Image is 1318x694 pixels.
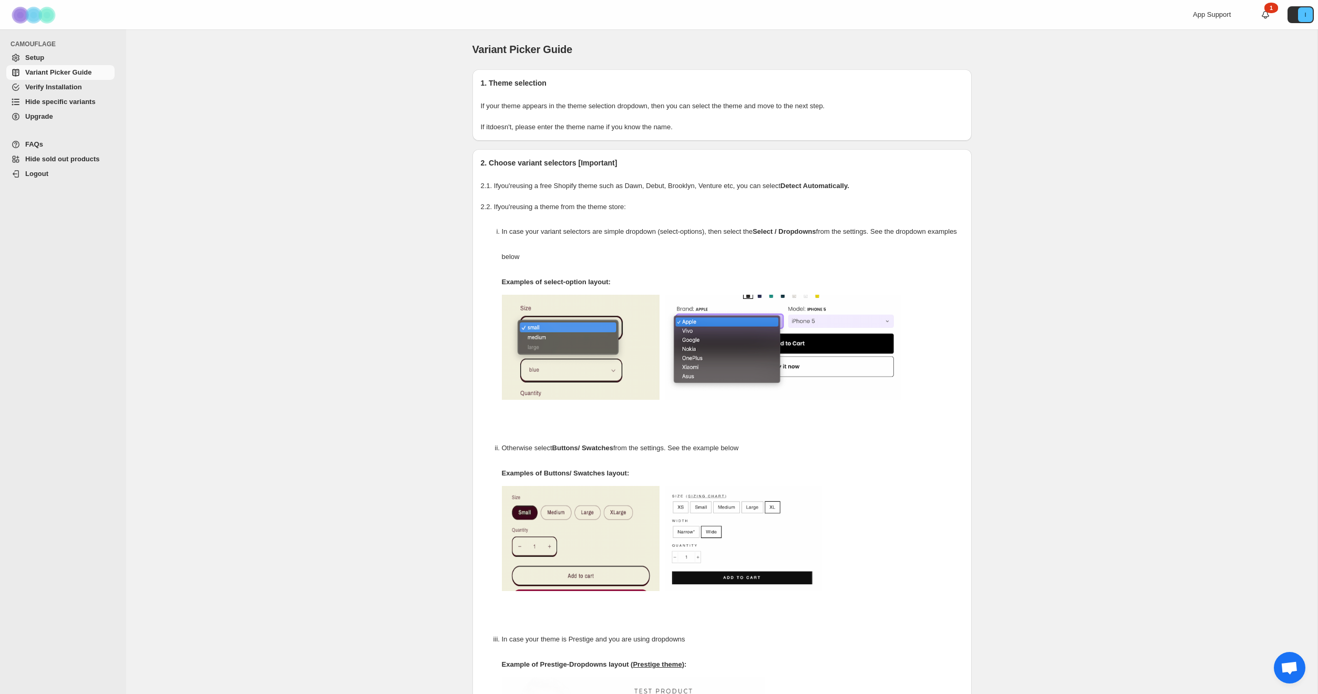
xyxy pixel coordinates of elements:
p: 2.1. If you're using a free Shopify theme such as Dawn, Debut, Brooklyn, Venture etc, you can select [481,181,963,191]
a: Hide sold out products [6,152,115,167]
img: camouflage-swatch-2 [665,486,822,591]
div: 1 [1264,3,1278,13]
text: I [1304,12,1306,18]
button: Avatar with initials I [1288,6,1314,23]
span: Hide sold out products [25,155,100,163]
h2: 1. Theme selection [481,78,963,88]
span: CAMOUFLAGE [11,40,119,48]
strong: Examples of Buttons/ Swatches layout: [502,469,630,477]
h2: 2. Choose variant selectors [Important] [481,158,963,168]
img: camouflage-select-options [502,295,660,400]
span: Avatar with initials I [1298,7,1313,22]
span: Verify Installation [25,83,82,91]
a: Verify Installation [6,80,115,95]
a: Logout [6,167,115,181]
p: 2.2. If you're using a theme from the theme store: [481,202,963,212]
span: Prestige theme [633,660,682,668]
a: Upgrade [6,109,115,124]
span: Hide specific variants [25,98,96,106]
span: Setup [25,54,44,61]
a: Variant Picker Guide [6,65,115,80]
p: In case your variant selectors are simple dropdown (select-options), then select the from the set... [502,219,963,270]
img: camouflage-swatch-1 [502,486,660,591]
p: If it doesn't , please enter the theme name if you know the name. [481,122,963,132]
span: FAQs [25,140,43,148]
a: FAQs [6,137,115,152]
p: In case your theme is Prestige and you are using dropdowns [502,627,963,652]
strong: Buttons/ Swatches [552,444,613,452]
img: camouflage-select-options-2 [665,295,901,400]
span: App Support [1193,11,1231,18]
div: Open chat [1274,652,1305,683]
span: Variant Picker Guide [25,68,91,76]
a: Hide specific variants [6,95,115,109]
p: If your theme appears in the theme selection dropdown, then you can select the theme and move to ... [481,101,963,111]
span: Variant Picker Guide [472,44,573,55]
a: 1 [1260,9,1271,20]
span: Logout [25,170,48,178]
strong: Select / Dropdowns [753,227,816,235]
strong: Examples of select-option layout: [502,278,611,286]
span: Upgrade [25,112,53,120]
p: Otherwise select from the settings. See the example below [502,436,963,461]
img: Camouflage [8,1,61,29]
strong: Example of Prestige-Dropdowns layout ( ): [502,660,687,668]
a: Setup [6,50,115,65]
strong: Detect Automatically. [780,182,849,190]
